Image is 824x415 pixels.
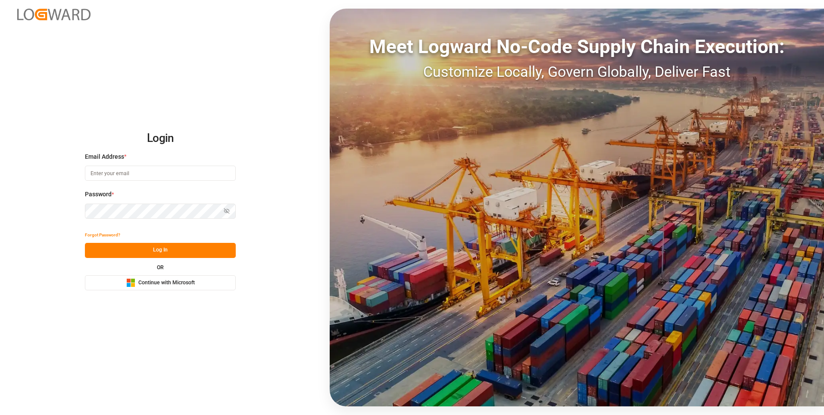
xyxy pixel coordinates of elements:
[330,32,824,61] div: Meet Logward No-Code Supply Chain Execution:
[85,190,112,199] span: Password
[85,228,120,243] button: Forgot Password?
[85,243,236,258] button: Log In
[85,275,236,290] button: Continue with Microsoft
[157,265,164,270] small: OR
[85,166,236,181] input: Enter your email
[85,125,236,152] h2: Login
[138,279,195,287] span: Continue with Microsoft
[85,152,124,161] span: Email Address
[330,61,824,83] div: Customize Locally, Govern Globally, Deliver Fast
[17,9,91,20] img: Logward_new_orange.png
